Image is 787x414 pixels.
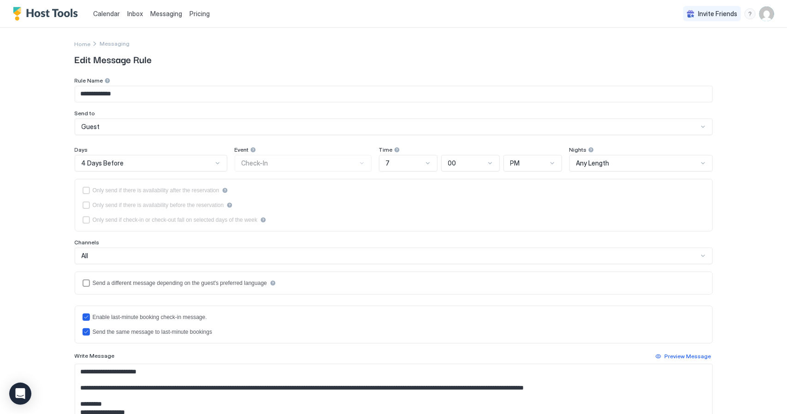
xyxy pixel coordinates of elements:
div: isLimited [83,216,705,224]
span: Messaging [100,40,130,47]
input: Input Field [75,86,712,102]
span: Rule Name [75,77,103,84]
div: Preview Message [665,352,711,361]
span: Write Message [75,352,115,359]
div: Breadcrumb [75,39,91,48]
span: 7 [386,159,390,167]
span: Days [75,146,88,153]
div: Send the same message to last-minute bookings [93,329,212,335]
span: Guest [82,123,100,131]
span: Nights [569,146,587,153]
span: 00 [448,159,456,167]
span: All [82,252,89,260]
div: Breadcrumb [100,40,130,47]
div: Send a different message depending on the guest's preferred language [93,280,267,286]
span: Event [235,146,249,153]
span: PM [510,159,520,167]
a: Host Tools Logo [13,7,82,21]
span: Messaging [150,10,182,18]
div: User profile [759,6,774,21]
div: Only send if there is availability before the reservation [93,202,224,208]
span: Edit Message Rule [75,52,713,66]
div: languagesEnabled [83,279,705,287]
span: Any Length [576,159,609,167]
span: Pricing [189,10,210,18]
span: Channels [75,239,100,246]
span: 4 Days Before [82,159,124,167]
div: lastMinuteMessageIsTheSame [83,328,705,336]
div: Enable last-minute booking check-in message. [93,314,207,320]
div: afterReservation [83,187,705,194]
span: Invite Friends [698,10,737,18]
div: Only send if there is availability after the reservation [93,187,219,194]
div: menu [745,8,756,19]
div: beforeReservation [83,201,705,209]
a: Inbox [127,9,143,18]
div: Only send if check-in or check-out fall on selected days of the week [93,217,258,223]
span: Home [75,41,91,47]
a: Home [75,39,91,48]
div: Open Intercom Messenger [9,383,31,405]
span: Send to [75,110,95,117]
span: Calendar [93,10,120,18]
a: Calendar [93,9,120,18]
a: Messaging [150,9,182,18]
span: Inbox [127,10,143,18]
div: lastMinuteMessageEnabled [83,313,705,321]
span: Time [379,146,393,153]
button: Preview Message [654,351,713,362]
